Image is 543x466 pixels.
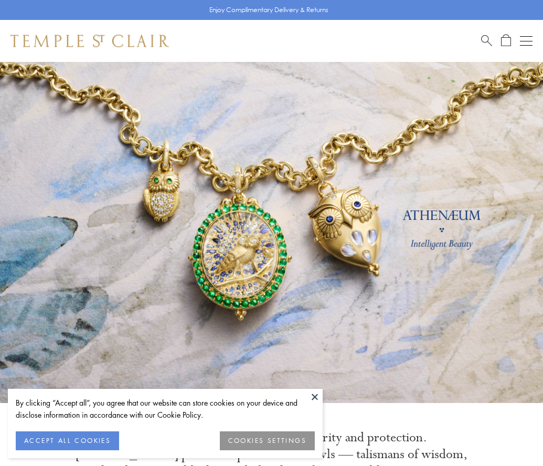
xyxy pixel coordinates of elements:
[16,431,119,450] button: ACCEPT ALL COOKIES
[520,35,533,47] button: Open navigation
[220,431,315,450] button: COOKIES SETTINGS
[209,5,328,15] p: Enjoy Complimentary Delivery & Returns
[501,34,511,47] a: Open Shopping Bag
[16,397,315,421] div: By clicking “Accept all”, you agree that our website can store cookies on your device and disclos...
[10,35,169,47] img: Temple St. Clair
[481,34,492,47] a: Search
